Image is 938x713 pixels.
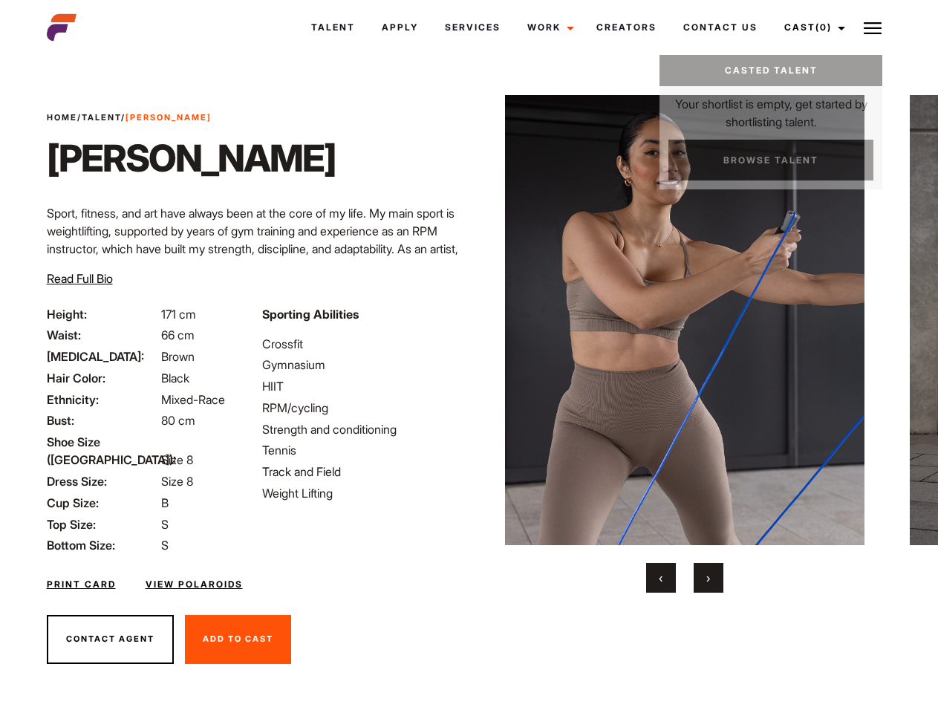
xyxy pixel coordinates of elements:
p: Your shortlist is empty, get started by shortlisting talent. [659,86,882,131]
li: Strength and conditioning [262,420,460,438]
span: / / [47,111,212,124]
a: Talent [298,7,368,48]
span: Previous [659,570,662,585]
span: Bottom Size: [47,536,158,554]
a: Browse Talent [668,140,873,180]
li: RPM/cycling [262,399,460,417]
a: Talent [82,112,121,123]
a: View Polaroids [146,578,243,591]
a: Services [431,7,514,48]
span: Add To Cast [203,634,273,644]
h1: [PERSON_NAME] [47,136,336,180]
span: Hair Color: [47,369,158,387]
li: Track and Field [262,463,460,481]
span: 80 cm [161,413,195,428]
span: Top Size: [47,515,158,533]
span: Cup Size: [47,494,158,512]
button: Contact Agent [47,615,174,664]
li: Gymnasium [262,356,460,374]
span: 66 cm [161,328,195,342]
li: HIIT [262,377,460,395]
span: Size 8 [161,474,193,489]
span: Size 8 [161,452,193,467]
a: Print Card [47,578,116,591]
span: S [161,517,169,532]
span: Waist: [47,326,158,344]
button: Read Full Bio [47,270,113,287]
img: cropped-aefm-brand-fav-22-square.png [47,13,76,42]
a: Apply [368,7,431,48]
img: Burger icon [864,19,882,37]
span: Read Full Bio [47,271,113,286]
p: Sport, fitness, and art have always been at the core of my life. My main sport is weightlifting, ... [47,204,460,293]
strong: Sporting Abilities [262,307,359,322]
li: Tennis [262,441,460,459]
span: Shoe Size ([GEOGRAPHIC_DATA]): [47,433,158,469]
span: Bust: [47,411,158,429]
a: Cast(0) [771,7,854,48]
a: Work [514,7,583,48]
a: Home [47,112,77,123]
button: Add To Cast [185,615,291,664]
li: Weight Lifting [262,484,460,502]
strong: [PERSON_NAME] [126,112,212,123]
span: Ethnicity: [47,391,158,408]
span: Brown [161,349,195,364]
span: S [161,538,169,553]
a: Contact Us [670,7,771,48]
span: B [161,495,169,510]
span: Next [706,570,710,585]
span: Dress Size: [47,472,158,490]
li: Crossfit [262,335,460,353]
span: (0) [815,22,832,33]
span: Black [161,371,189,385]
span: 171 cm [161,307,196,322]
a: Casted Talent [659,55,882,86]
span: Mixed-Race [161,392,225,407]
span: Height: [47,305,158,323]
a: Creators [583,7,670,48]
span: [MEDICAL_DATA]: [47,348,158,365]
